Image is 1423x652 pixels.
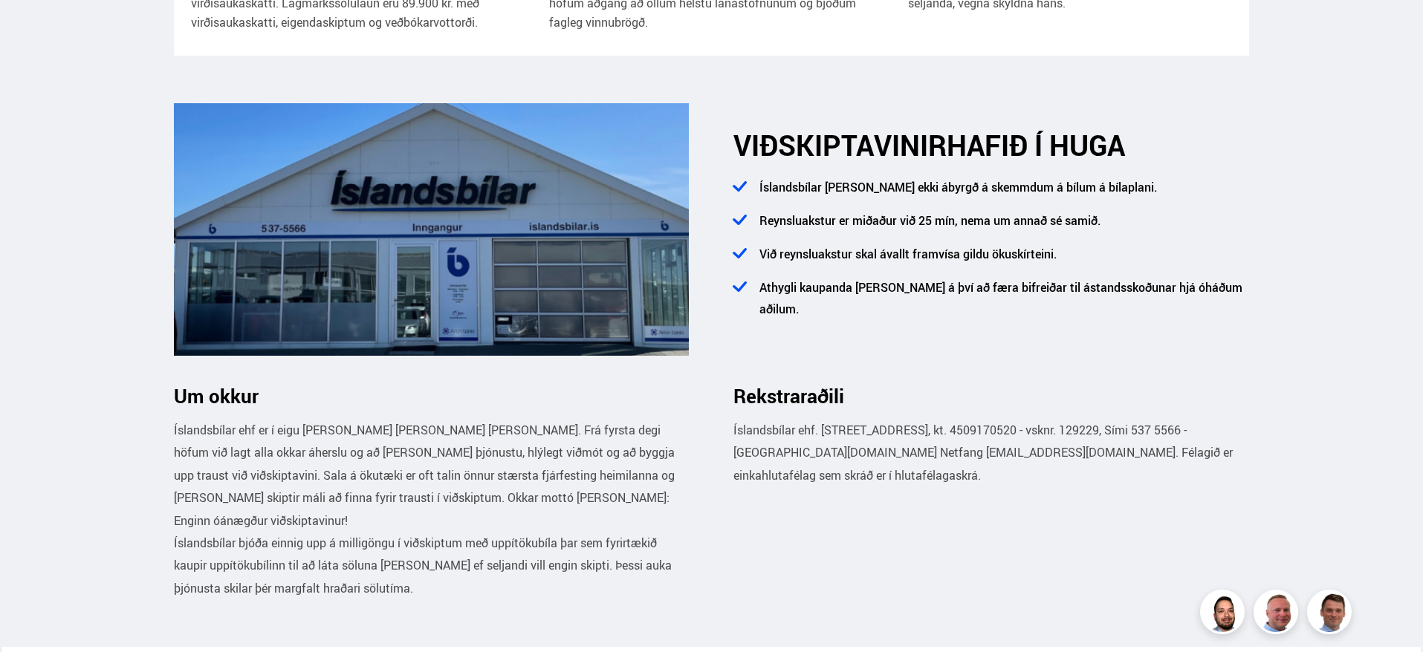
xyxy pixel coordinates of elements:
[174,532,690,599] p: Íslandsbílar bjóða einnig upp á milligöngu í viðskiptum með uppítökubíla þar sem fyrirtækið kaupi...
[733,126,947,164] span: VIÐSKIPTAVINIR
[752,210,1249,244] li: Reynsluakstur er miðaður við 25 mín, nema um annað sé samið.
[174,419,690,532] p: Íslandsbílar ehf er í eigu [PERSON_NAME] [PERSON_NAME] [PERSON_NAME]. Frá fyrsta degi höfum við l...
[1202,592,1247,636] img: nhp88E3Fdnt1Opn2.png
[752,244,1249,277] li: Við reynsluakstur skal ávallt framvísa gildu ökuskírteini.
[174,103,690,356] img: ANGMEGnRQmXqTLfD.png
[733,128,1249,162] h2: HAFIÐ Í HUGA
[752,177,1249,210] li: Íslandsbílar [PERSON_NAME] ekki ábyrgð á skemmdum á bílum á bílaplani.
[1256,592,1300,636] img: siFngHWaQ9KaOqBr.png
[12,6,56,50] button: Open LiveChat chat widget
[1309,592,1354,636] img: FbJEzSuNWCJXmdc-.webp
[752,277,1249,332] li: Athygli kaupanda [PERSON_NAME] á því að færa bifreiðar til ástandsskoðunar hjá óháðum aðilum.
[174,385,690,407] h3: Um okkur
[733,419,1249,486] p: Íslandsbílar ehf. [STREET_ADDRESS], kt. 4509170520 - vsknr. 129229, Sími 537 5566 - [GEOGRAPHIC_D...
[733,385,1249,407] h3: Rekstraraðili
